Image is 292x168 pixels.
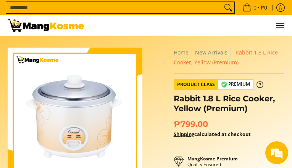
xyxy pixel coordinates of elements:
img: NEW ITEM: Rabbit 1.8 L Rice Cooker - Yellow (Premium) l Mang Kosme [8,19,84,32]
a: Shipping [174,131,194,138]
span: ₱799.00 [174,119,208,129]
nav: Main Menu [92,15,284,36]
p: Quality Ensured [187,156,238,167]
span: Rabbit 1.8 L Rice Cooker, Yellow (Premium) [174,49,278,66]
button: Menu [275,15,284,36]
strong: calculated at checkout [174,131,251,138]
span: Product Class [174,80,218,90]
strong: MangKosme Premium [187,155,238,162]
h1: Rabbit 1.8 L Rice Cooker, Yellow (Premium) [174,94,284,114]
a: Product Class Premium [174,79,263,90]
img: premium-badge-icon.webp [221,82,227,88]
button: Search [222,2,234,13]
span: Premium [218,80,253,89]
ul: Customer Navigation [92,15,284,36]
span: • [240,3,269,12]
span: ₱0 [260,5,268,10]
a: New Arrivals [195,49,227,56]
nav: Breadcrumbs [174,48,284,67]
span: 0 [252,5,258,10]
a: Home [174,49,189,56]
